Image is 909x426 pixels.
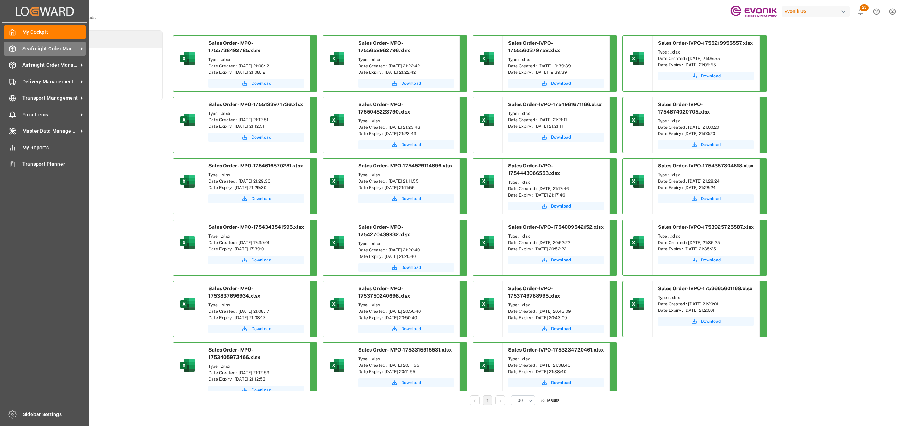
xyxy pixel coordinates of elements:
[470,395,480,405] li: Previous Page
[628,111,646,128] img: microsoft-excel-2019--v1.png
[508,315,604,321] div: Date Expiry : [DATE] 20:43:09
[358,315,454,321] div: Date Expiry : [DATE] 20:50:40
[358,356,454,362] div: Type : .xlsx
[401,142,421,148] span: Download
[4,157,86,171] a: Transport Planner
[508,378,604,387] button: Download
[658,72,754,80] button: Download
[208,315,304,321] div: Date Expiry : [DATE] 21:08:17
[508,117,604,123] div: Date Created : [DATE] 21:21:11
[782,5,853,18] button: Evonik US
[730,5,777,18] img: Evonik-brand-mark-Deep-Purple-RGB.jpeg_1700498283.jpeg
[358,247,454,253] div: Date Created : [DATE] 21:20:40
[658,233,754,239] div: Type : .xlsx
[508,325,604,333] a: Download
[358,286,410,299] span: Sales Order-IVPO-1753750240698.xlsx
[508,40,560,53] span: Sales Order-IVPO-1755560379752.xlsx
[508,202,604,210] a: Download
[508,56,604,63] div: Type : .xlsx
[358,302,454,308] div: Type : .xlsx
[658,246,754,252] div: Date Expiry : [DATE] 21:35:25
[358,253,454,260] div: Date Expiry : [DATE] 21:20:40
[329,173,346,190] img: microsoft-excel-2019--v1.png
[658,101,710,115] span: Sales Order-IVPO-1754874020705.xlsx
[658,172,754,178] div: Type : .xlsx
[628,50,646,67] img: microsoft-excel-2019--v1.png
[208,194,304,203] button: Download
[358,131,454,137] div: Date Expiry : [DATE] 21:23:43
[251,387,271,393] span: Download
[658,118,754,124] div: Type : .xlsx
[208,246,304,252] div: Date Expiry : [DATE] 17:39:01
[22,45,78,52] span: Seafreight Order Management
[508,308,604,315] div: Date Created : [DATE] 20:43:09
[869,4,884,20] button: Help Center
[208,256,304,264] button: Download
[329,295,346,312] img: microsoft-excel-2019--v1.png
[358,69,454,76] div: Date Expiry : [DATE] 21:22:42
[358,240,454,247] div: Type : .xlsx
[358,184,454,191] div: Date Expiry : [DATE] 21:11:55
[401,264,421,271] span: Download
[22,78,78,85] span: Delivery Management
[22,144,86,151] span: My Reports
[358,79,454,88] button: Download
[358,124,454,131] div: Date Created : [DATE] 21:23:43
[329,111,346,128] img: microsoft-excel-2019--v1.png
[358,325,454,333] button: Download
[208,376,304,382] div: Date Expiry : [DATE] 21:12:53
[329,234,346,251] img: microsoft-excel-2019--v1.png
[4,25,86,39] a: My Cockpit
[701,318,721,325] span: Download
[358,172,454,178] div: Type : .xlsx
[208,224,304,230] span: Sales Order-IVPO-1754343541595.xlsx
[541,398,559,403] span: 23 results
[551,326,571,332] span: Download
[251,134,271,140] span: Download
[208,101,303,107] span: Sales Order-IVPO-1755133971736.xlsx
[853,4,869,20] button: show 23 new notifications
[658,307,754,314] div: Date Expiry : [DATE] 21:20:01
[508,369,604,375] div: Date Expiry : [DATE] 21:38:40
[658,140,754,149] button: Download
[782,6,850,17] div: Evonik US
[33,31,162,48] a: Downloads
[401,195,421,202] span: Download
[358,194,454,203] button: Download
[495,395,505,405] li: Next Page
[358,163,453,168] span: Sales Order-IVPO-1754529114896.xlsx
[508,192,604,198] div: Date Expiry : [DATE] 21:17:46
[658,178,754,184] div: Date Created : [DATE] 21:28:24
[508,356,604,362] div: Type : .xlsx
[22,111,78,118] span: Error Items
[179,111,196,128] img: microsoft-excel-2019--v1.png
[508,179,604,186] div: Type : .xlsx
[358,263,454,272] button: Download
[208,325,304,333] button: Download
[358,140,454,149] button: Download
[208,133,304,142] a: Download
[628,295,646,312] img: microsoft-excel-2019--v1.png
[208,79,304,88] a: Download
[658,224,754,230] span: Sales Order-IVPO-1753925725587.xlsx
[208,308,304,315] div: Date Created : [DATE] 21:08:17
[658,256,754,264] button: Download
[658,62,754,68] div: Date Expiry : [DATE] 21:05:55
[701,257,721,263] span: Download
[511,395,535,405] button: open menu
[551,203,571,209] span: Download
[33,83,162,100] a: My Links
[658,301,754,307] div: Date Created : [DATE] 21:20:01
[358,56,454,63] div: Type : .xlsx
[658,55,754,62] div: Date Created : [DATE] 21:05:55
[4,140,86,154] a: My Reports
[208,239,304,246] div: Date Created : [DATE] 17:39:01
[508,256,604,264] button: Download
[516,397,523,404] span: 100
[658,194,754,203] button: Download
[701,73,721,79] span: Download
[508,123,604,129] div: Date Expiry : [DATE] 21:21:11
